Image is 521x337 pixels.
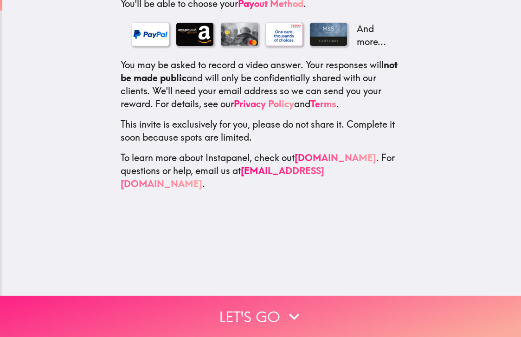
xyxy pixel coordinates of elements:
[121,165,324,189] a: [EMAIL_ADDRESS][DOMAIN_NAME]
[121,58,403,110] p: You may be asked to record a video answer. Your responses will and will only be confidentially sh...
[121,118,403,144] p: This invite is exclusively for you, please do not share it. Complete it soon because spots are li...
[310,98,336,110] a: Terms
[295,152,376,163] a: [DOMAIN_NAME]
[234,98,294,110] a: Privacy Policy
[354,22,392,48] p: And more...
[121,151,403,190] p: To learn more about Instapanel, check out . For questions or help, email us at .
[121,59,398,84] b: not be made public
